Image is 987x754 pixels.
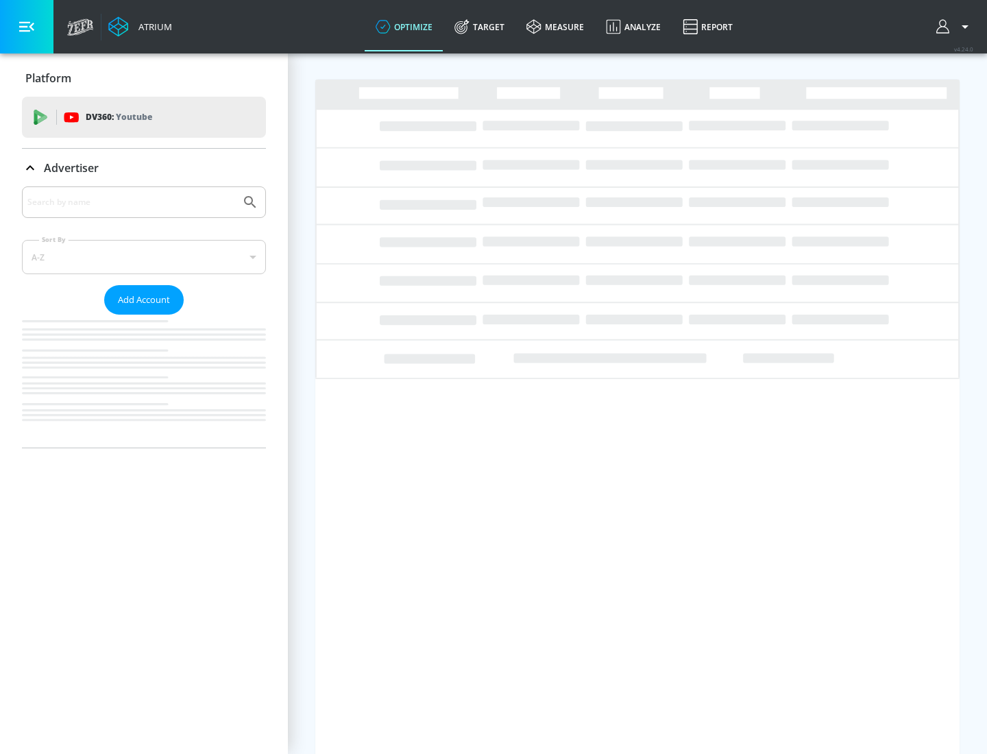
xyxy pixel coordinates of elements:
a: Target [443,2,515,51]
nav: list of Advertiser [22,315,266,448]
a: Report [672,2,744,51]
a: Atrium [108,16,172,37]
a: measure [515,2,595,51]
button: Add Account [104,285,184,315]
a: optimize [365,2,443,51]
div: DV360: Youtube [22,97,266,138]
p: DV360: [86,110,152,125]
div: Platform [22,59,266,97]
input: Search by name [27,193,235,211]
span: Add Account [118,292,170,308]
p: Platform [25,71,71,86]
div: A-Z [22,240,266,274]
label: Sort By [39,235,69,244]
span: v 4.24.0 [954,45,973,53]
div: Advertiser [22,149,266,187]
p: Youtube [116,110,152,124]
div: Atrium [133,21,172,33]
div: Advertiser [22,186,266,448]
a: Analyze [595,2,672,51]
p: Advertiser [44,160,99,175]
